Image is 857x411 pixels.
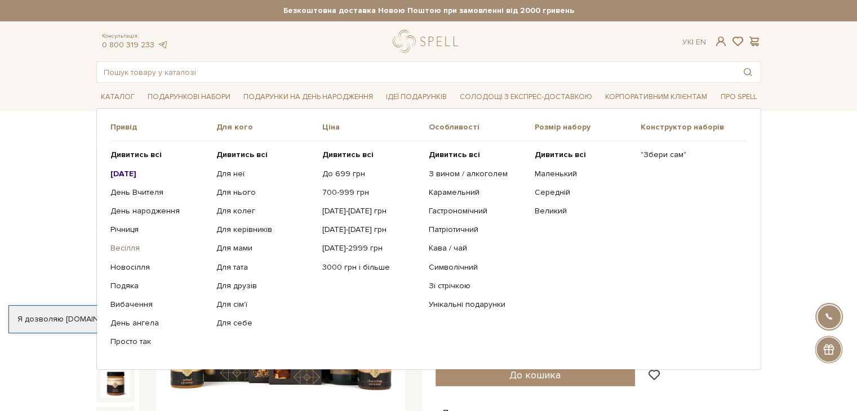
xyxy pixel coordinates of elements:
[322,206,420,216] a: [DATE]-[DATE] грн
[96,6,761,16] strong: Безкоштовна доставка Новою Поштою при замовленні від 2000 гривень
[96,108,761,369] div: Каталог
[239,88,378,106] a: Подарунки на День народження
[535,206,632,216] a: Великий
[216,262,314,272] a: Для тата
[509,369,561,381] span: До кошика
[216,243,314,253] a: Для мами
[428,122,534,132] span: Особливості
[110,318,208,328] a: День ангела
[110,169,136,178] b: [DATE]
[393,30,463,53] a: logo
[102,40,154,50] a: 0 800 319 233
[216,300,314,310] a: Для сім'ї
[110,281,208,291] a: Подяка
[216,150,268,159] b: Дивитись всі
[9,314,314,324] div: Я дозволяю [DOMAIN_NAME] використовувати
[110,262,208,272] a: Новосілля
[322,187,420,198] a: 700-999 грн
[322,169,420,179] a: До 699 грн
[428,243,526,253] a: Кава / чай
[216,318,314,328] a: Для себе
[428,169,526,179] a: З вином / алкоголем
[455,87,597,106] a: Солодощі з експрес-доставкою
[216,187,314,198] a: Для нього
[322,225,420,235] a: [DATE]-[DATE] грн
[322,243,420,253] a: [DATE]-2999 грн
[216,206,314,216] a: Для колег
[110,225,208,235] a: Річниця
[436,364,636,386] button: До кошика
[428,281,526,291] a: Зі стрічкою
[216,122,322,132] span: Для кого
[110,150,162,159] b: Дивитись всі
[535,150,586,159] b: Дивитись всі
[110,243,208,253] a: Весілля
[716,88,761,106] a: Про Spell
[322,122,428,132] span: Ціна
[143,88,235,106] a: Подарункові набори
[216,169,314,179] a: Для неї
[682,37,706,47] div: Ук
[322,150,374,159] b: Дивитись всі
[101,368,130,397] img: Подарунок Солодке рандеву
[535,122,641,132] span: Розмір набору
[428,300,526,310] a: Унікальні подарунки
[322,262,420,272] a: 3000 грн і більше
[535,169,632,179] a: Маленький
[428,187,526,198] a: Карамельний
[110,300,208,310] a: Вибачення
[97,62,735,82] input: Пошук товару у каталозі
[601,88,712,106] a: Корпоративним клієнтам
[110,122,216,132] span: Привід
[102,33,168,40] span: Консультація:
[641,150,738,160] a: "Збери сам"
[381,88,451,106] a: Ідеї подарунків
[110,206,208,216] a: День народження
[428,206,526,216] a: Гастрономічний
[641,122,747,132] span: Конструктор наборів
[428,150,526,160] a: Дивитись всі
[692,37,694,47] span: |
[216,150,314,160] a: Дивитись всі
[322,150,420,160] a: Дивитись всі
[216,225,314,235] a: Для керівників
[428,225,526,235] a: Патріотичний
[216,281,314,291] a: Для друзів
[110,169,208,179] a: [DATE]
[535,150,632,160] a: Дивитись всі
[535,187,632,198] a: Середній
[157,40,168,50] a: telegram
[696,37,706,47] a: En
[96,88,139,106] a: Каталог
[428,262,526,272] a: Символічний
[110,337,208,347] a: Просто так
[110,150,208,160] a: Дивитись всі
[428,150,479,159] b: Дивитись всі
[735,62,761,82] button: Пошук товару у каталозі
[110,187,208,198] a: День Вчителя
